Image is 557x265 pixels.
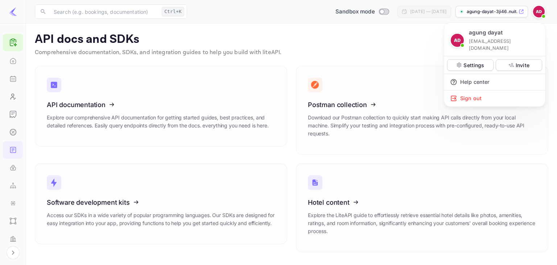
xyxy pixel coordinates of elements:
[469,29,503,37] p: agung dayat
[444,74,545,90] div: Help center
[463,61,484,69] p: Settings
[469,38,539,52] p: [EMAIL_ADDRESS][DOMAIN_NAME]
[444,90,545,106] div: Sign out
[451,34,464,47] img: agung dayat
[516,61,529,69] p: Invite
